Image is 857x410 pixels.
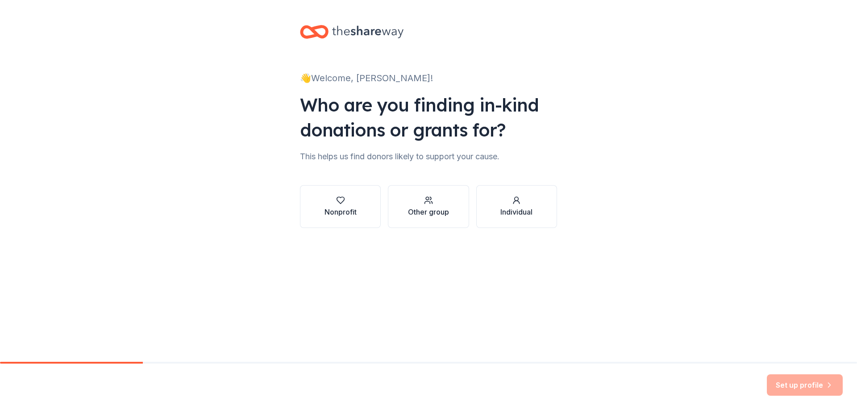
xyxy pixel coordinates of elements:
div: Nonprofit [324,207,357,217]
div: Other group [408,207,449,217]
div: 👋 Welcome, [PERSON_NAME]! [300,71,557,85]
button: Individual [476,185,557,228]
div: Who are you finding in-kind donations or grants for? [300,92,557,142]
div: Individual [500,207,533,217]
button: Nonprofit [300,185,381,228]
button: Other group [388,185,469,228]
div: This helps us find donors likely to support your cause. [300,149,557,164]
